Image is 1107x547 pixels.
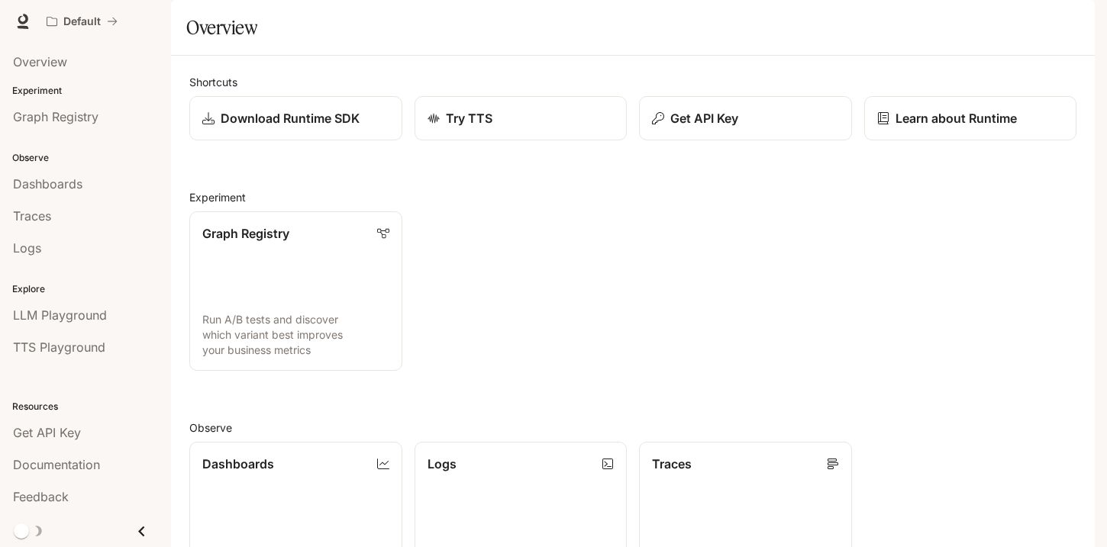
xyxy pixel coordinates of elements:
[186,12,257,43] h1: Overview
[189,96,402,140] a: Download Runtime SDK
[202,312,389,358] p: Run A/B tests and discover which variant best improves your business metrics
[896,109,1017,127] p: Learn about Runtime
[63,15,101,28] p: Default
[189,211,402,371] a: Graph RegistryRun A/B tests and discover which variant best improves your business metrics
[446,109,492,127] p: Try TTS
[189,74,1076,90] h2: Shortcuts
[864,96,1077,140] a: Learn about Runtime
[639,96,852,140] button: Get API Key
[202,224,289,243] p: Graph Registry
[670,109,738,127] p: Get API Key
[40,6,124,37] button: All workspaces
[652,455,692,473] p: Traces
[428,455,457,473] p: Logs
[189,420,1076,436] h2: Observe
[202,455,274,473] p: Dashboards
[189,189,1076,205] h2: Experiment
[221,109,360,127] p: Download Runtime SDK
[415,96,628,140] a: Try TTS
